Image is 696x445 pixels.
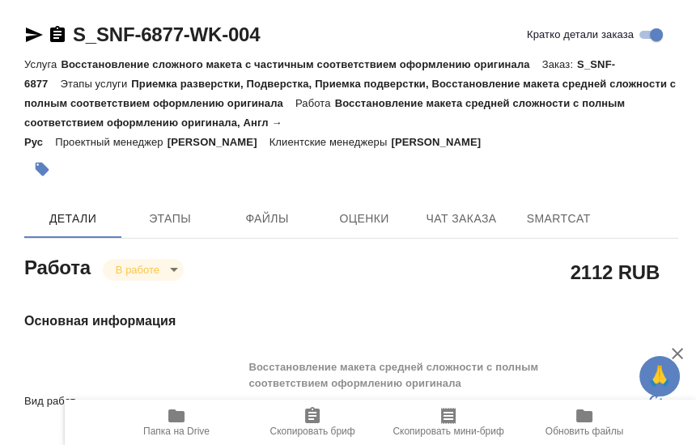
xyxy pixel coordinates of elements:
[103,259,184,281] div: В работе
[244,400,380,445] button: Скопировать бриф
[24,97,625,148] p: Восстановление макета средней сложности с полным соответствием оформлению оригинала, Англ → Рус
[111,263,164,277] button: В работе
[393,426,503,437] span: Скопировать мини-бриф
[168,136,269,148] p: [PERSON_NAME]
[646,359,673,393] span: 🙏
[24,311,678,331] h4: Основная информация
[516,400,652,445] button: Обновить файлы
[24,78,676,109] p: Приемка разверстки, Подверстка, Приемка подверстки, Восстановление макета средней сложности с пол...
[24,58,61,70] p: Услуга
[520,209,597,229] span: SmartCat
[60,78,131,90] p: Этапы услуги
[269,136,392,148] p: Клиентские менеджеры
[422,209,500,229] span: Чат заказа
[24,393,242,409] p: Вид работ
[143,426,210,437] span: Папка на Drive
[325,209,403,229] span: Оценки
[24,151,60,187] button: Добавить тэг
[391,136,493,148] p: [PERSON_NAME]
[48,25,67,44] button: Скопировать ссылку
[24,25,44,44] button: Скопировать ссылку для ЯМессенджера
[380,400,516,445] button: Скопировать мини-бриф
[527,27,634,43] span: Кратко детали заказа
[295,97,335,109] p: Работа
[55,136,167,148] p: Проектный менеджер
[639,356,680,396] button: 🙏
[34,209,112,229] span: Детали
[269,426,354,437] span: Скопировать бриф
[73,23,260,45] a: S_SNF-6877-WK-004
[545,426,624,437] span: Обновить файлы
[61,58,541,70] p: Восстановление сложного макета с частичным соответствием оформлению оригинала
[542,58,577,70] p: Заказ:
[108,400,244,445] button: Папка на Drive
[228,209,306,229] span: Файлы
[131,209,209,229] span: Этапы
[571,258,660,286] h2: 2112 RUB
[24,252,91,281] h2: Работа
